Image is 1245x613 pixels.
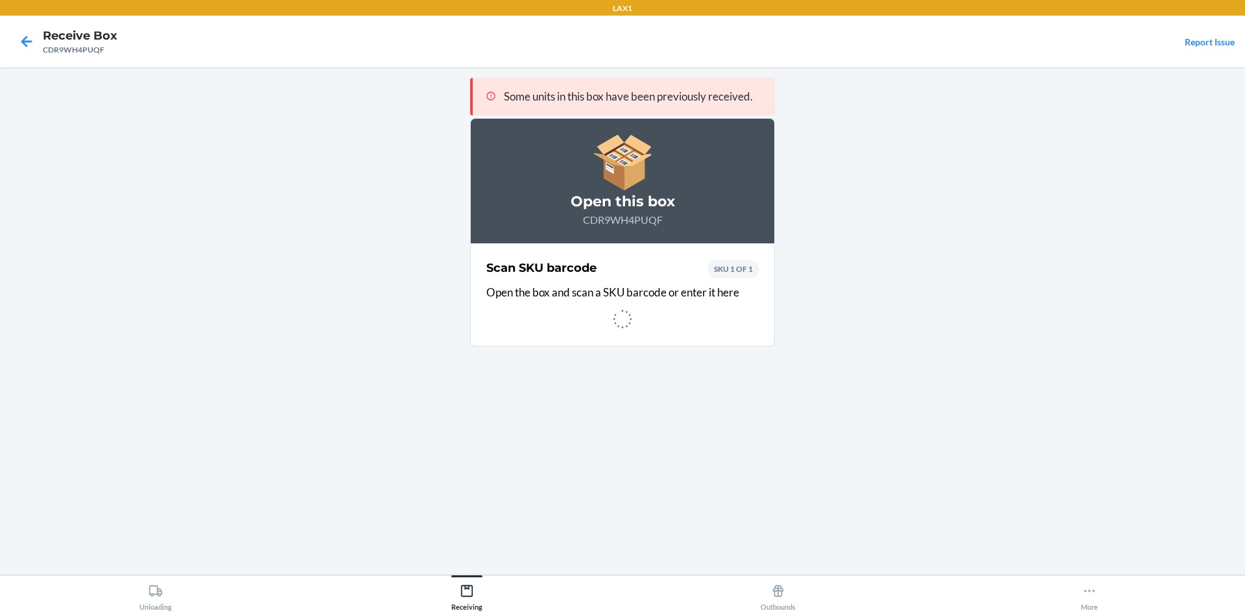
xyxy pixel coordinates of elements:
[622,575,934,611] button: Outbounds
[714,263,753,275] p: SKU 1 OF 1
[1185,36,1235,47] a: Report Issue
[311,575,622,611] button: Receiving
[43,44,117,56] div: CDR9WH4PUQF
[486,191,759,212] h3: Open this box
[1081,579,1098,611] div: More
[139,579,172,611] div: Unloading
[504,90,753,103] span: Some units in this box have been previously received.
[486,259,597,276] h2: Scan SKU barcode
[486,284,759,301] p: Open the box and scan a SKU barcode or enter it here
[451,579,482,611] div: Receiving
[613,3,632,14] p: LAX1
[486,212,759,228] p: CDR9WH4PUQF
[934,575,1245,611] button: More
[761,579,796,611] div: Outbounds
[43,27,117,44] h4: Receive Box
